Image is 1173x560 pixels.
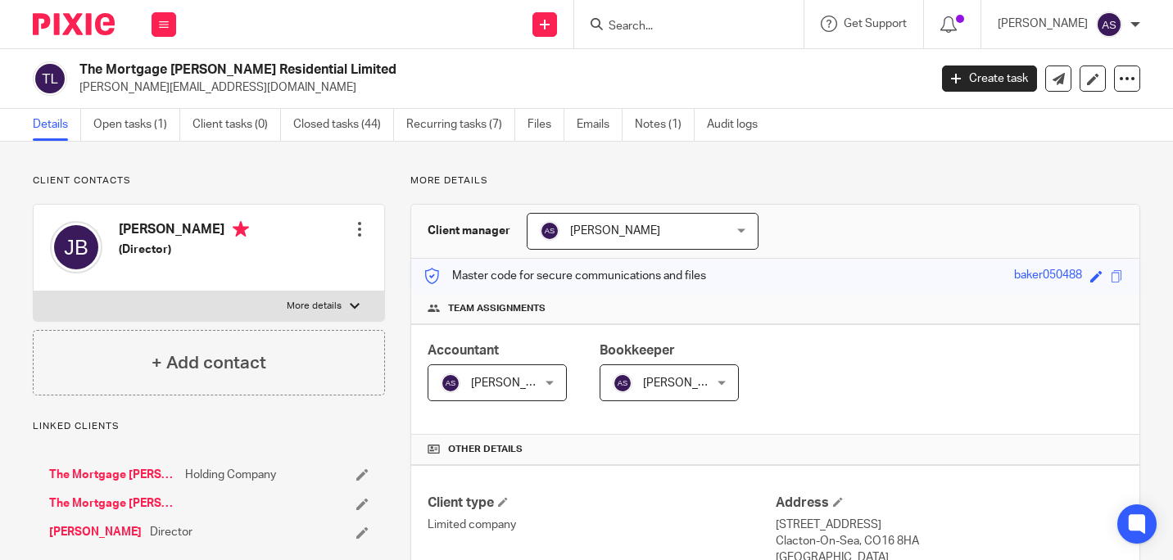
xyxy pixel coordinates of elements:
span: [PERSON_NAME] [471,377,561,389]
h4: [PERSON_NAME] [119,221,249,242]
span: [PERSON_NAME] [570,225,660,237]
span: Bookkeeper [600,344,675,357]
a: Audit logs [707,109,770,141]
p: More details [410,174,1140,187]
p: [PERSON_NAME][EMAIL_ADDRESS][DOMAIN_NAME] [79,79,917,96]
span: Get Support [844,18,907,29]
span: Accountant [428,344,499,357]
a: Create task [942,65,1037,92]
a: Closed tasks (44) [293,109,394,141]
a: The Mortgage [PERSON_NAME] Commercial Limited [49,495,177,512]
img: svg%3E [441,373,460,393]
h4: + Add contact [152,350,266,376]
p: Linked clients [33,420,385,433]
a: Emails [577,109,623,141]
a: Open tasks (1) [93,109,180,141]
p: Master code for secure communications and files [423,268,706,284]
p: Client contacts [33,174,385,187]
span: Director [150,524,192,540]
h4: Client type [428,495,775,512]
a: The Mortgage [PERSON_NAME] Holdings Limited [49,467,177,483]
span: Holding Company [185,467,276,483]
p: [STREET_ADDRESS] [776,517,1123,533]
span: Other details [448,443,523,456]
img: svg%3E [540,221,559,241]
p: Clacton-On-Sea, CO16 8HA [776,533,1123,549]
p: Limited company [428,517,775,533]
h5: (Director) [119,242,249,258]
h3: Client manager [428,223,510,239]
p: [PERSON_NAME] [998,16,1088,32]
img: svg%3E [50,221,102,273]
span: [PERSON_NAME] [643,377,733,389]
p: More details [287,300,342,313]
a: [PERSON_NAME] [49,524,142,540]
a: Client tasks (0) [192,109,281,141]
i: Primary [233,221,249,237]
h4: Address [776,495,1123,512]
a: Notes (1) [635,109,695,141]
h2: The Mortgage [PERSON_NAME] Residential Limited [79,61,750,79]
a: Details [33,109,81,141]
div: baker050488 [1014,267,1082,286]
img: Pixie [33,13,115,35]
img: svg%3E [33,61,67,96]
img: svg%3E [1096,11,1122,38]
a: Files [528,109,564,141]
img: svg%3E [613,373,632,393]
input: Search [607,20,754,34]
span: Team assignments [448,302,546,315]
a: Recurring tasks (7) [406,109,515,141]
